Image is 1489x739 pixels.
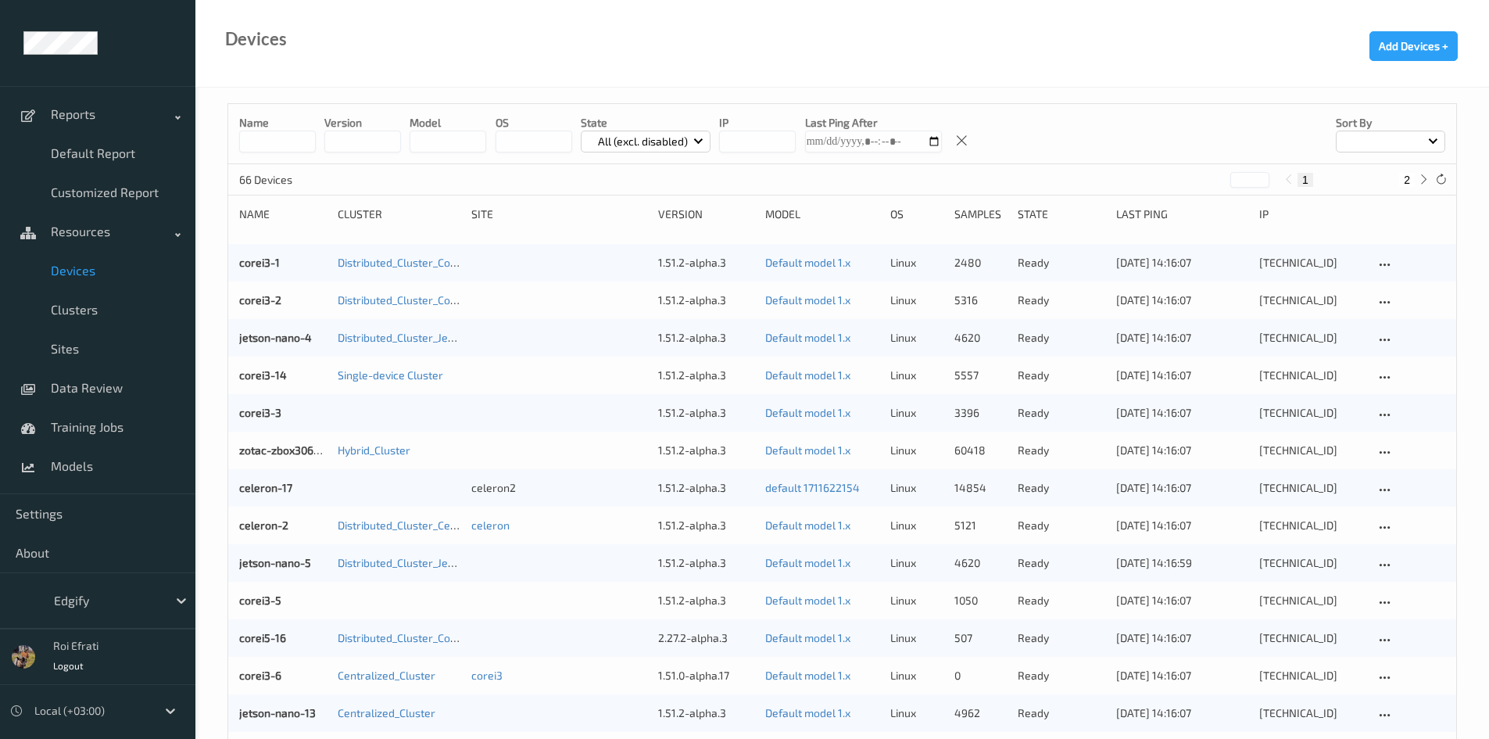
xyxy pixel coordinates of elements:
[1259,593,1365,608] div: [TECHNICAL_ID]
[338,331,496,344] a: Distributed_Cluster_JetsonNano
[338,293,470,307] a: Distributed_Cluster_Corei3
[658,405,754,421] div: 1.51.2-alpha.3
[954,405,1007,421] div: 3396
[1259,668,1365,683] div: [TECHNICAL_ID]
[954,518,1007,533] div: 5121
[954,630,1007,646] div: 507
[1116,206,1247,222] div: Last Ping
[1116,255,1247,271] div: [DATE] 14:16:07
[1259,705,1365,721] div: [TECHNICAL_ID]
[1018,480,1105,496] p: ready
[1018,668,1105,683] p: ready
[239,706,316,719] a: jetson-nano-13
[658,668,754,683] div: 1.51.0-alpha.17
[765,706,850,719] a: Default model 1.x
[765,556,850,569] a: Default model 1.x
[239,481,292,494] a: celeron-17
[225,31,287,47] div: Devices
[1018,518,1105,533] p: ready
[1259,480,1365,496] div: [TECHNICAL_ID]
[239,518,288,532] a: celeron-2
[890,593,943,608] p: linux
[338,256,470,269] a: Distributed_Cluster_Corei3
[338,631,470,644] a: Distributed_Cluster_Corei5
[765,293,850,307] a: Default model 1.x
[338,669,435,682] a: Centralized_Cluster
[658,255,754,271] div: 1.51.2-alpha.3
[239,331,312,344] a: jetson-nano-4
[1116,405,1247,421] div: [DATE] 14:16:07
[338,368,443,382] a: Single-device Cluster
[1116,668,1247,683] div: [DATE] 14:16:07
[239,669,281,682] a: corei3-6
[954,705,1007,721] div: 4962
[890,480,943,496] p: linux
[890,330,943,346] p: linux
[658,593,754,608] div: 1.51.2-alpha.3
[765,256,850,269] a: Default model 1.x
[1018,206,1105,222] div: State
[1116,443,1247,458] div: [DATE] 14:16:07
[890,705,943,721] p: linux
[1259,630,1365,646] div: [TECHNICAL_ID]
[1399,173,1415,187] button: 2
[658,480,754,496] div: 1.51.2-alpha.3
[1018,593,1105,608] p: ready
[1298,173,1313,187] button: 1
[471,518,510,532] a: celeron
[471,669,503,682] a: corei3
[890,518,943,533] p: linux
[338,706,435,719] a: Centralized_Cluster
[1018,705,1105,721] p: ready
[239,406,281,419] a: corei3-3
[471,480,646,496] div: celeron2
[496,115,572,131] p: OS
[890,630,943,646] p: linux
[765,331,850,344] a: Default model 1.x
[592,134,693,149] p: All (excl. disabled)
[765,669,850,682] a: Default model 1.x
[338,518,477,532] a: Distributed_Cluster_Celeron
[1369,31,1458,61] button: Add Devices +
[1018,292,1105,308] p: ready
[1116,630,1247,646] div: [DATE] 14:16:07
[1116,368,1247,383] div: [DATE] 14:16:07
[239,631,286,644] a: corei5-16
[890,405,943,421] p: linux
[954,443,1007,458] div: 60418
[658,705,754,721] div: 1.51.2-alpha.3
[1116,480,1247,496] div: [DATE] 14:16:07
[765,631,850,644] a: Default model 1.x
[765,206,879,222] div: Model
[805,115,942,131] p: Last Ping After
[765,368,850,382] a: Default model 1.x
[954,555,1007,571] div: 4620
[1018,368,1105,383] p: ready
[239,115,316,131] p: Name
[338,206,460,222] div: Cluster
[954,368,1007,383] div: 5557
[1259,518,1365,533] div: [TECHNICAL_ID]
[239,172,356,188] p: 66 Devices
[954,206,1007,222] div: Samples
[471,206,646,222] div: Site
[1116,330,1247,346] div: [DATE] 14:16:07
[890,368,943,383] p: linux
[765,406,850,419] a: Default model 1.x
[338,556,496,569] a: Distributed_Cluster_JetsonNano
[890,292,943,308] p: linux
[890,255,943,271] p: linux
[239,256,280,269] a: corei3-1
[1018,630,1105,646] p: ready
[954,330,1007,346] div: 4620
[658,292,754,308] div: 1.51.2-alpha.3
[658,330,754,346] div: 1.51.2-alpha.3
[1259,368,1365,383] div: [TECHNICAL_ID]
[581,115,711,131] p: State
[658,555,754,571] div: 1.51.2-alpha.3
[1336,115,1445,131] p: Sort by
[954,255,1007,271] div: 2480
[239,293,281,307] a: corei3-2
[765,481,860,494] a: default 1711622154
[765,518,850,532] a: Default model 1.x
